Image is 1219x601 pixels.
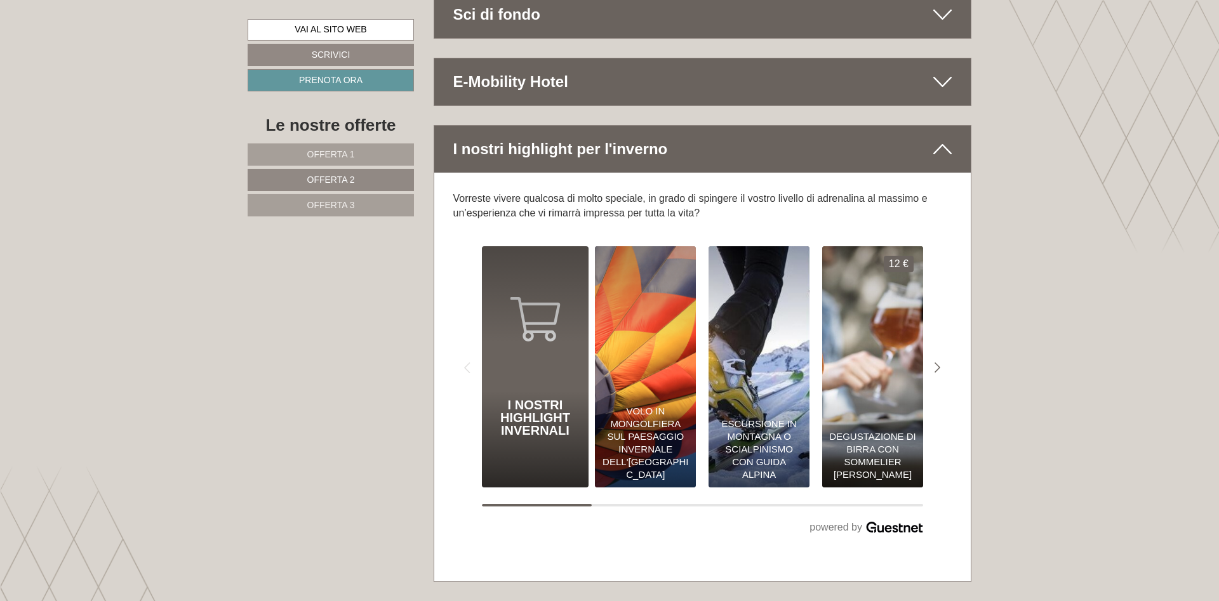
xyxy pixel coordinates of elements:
span: Offerta 3 [307,200,355,210]
div: "> [822,246,923,487]
div: E-Mobility Hotel [434,58,971,105]
span: Offerta 2 [307,175,355,185]
a: I nostri highlight invernali 0€ [702,246,816,487]
a: Scrivici [248,44,414,66]
div: powered by Guestnet [482,519,924,537]
div: Previous slide [453,353,482,381]
div: "> [709,246,809,487]
button: Carousel Page 3 [702,504,813,506]
p: Vorreste vivere qualcosa di molto speciale, in grado di spingere il vostro livello di adrenalina ... [453,192,952,221]
div: Carousel Pagination [482,504,924,506]
span: Offerta 1 [307,149,355,159]
div: 12 € [884,256,914,272]
button: Carousel Page 2 [592,504,702,506]
a: I nostri highlight invernali 0€ [589,246,702,487]
button: Carousel Page 4 [813,504,923,506]
div: Next slide [923,353,952,381]
div: I nostri highlight invernali [488,399,583,437]
div: "> [595,246,696,487]
a: I nostri highlight invernali 12€ [816,246,929,487]
div: I nostri highlight per l'inverno [434,126,971,173]
button: Carousel Page 1 (Current Slide) [482,504,592,506]
a: Vai al sito web [248,19,414,41]
div: Volo in mongolfiera sul paesaggio invernale dell'[GEOGRAPHIC_DATA] [601,405,689,481]
div: Le nostre offerte [248,114,414,137]
a: Prenota ora [248,69,414,91]
div: Escursione in montagna o scialpinismo con guida alpina [715,418,803,481]
div: Degustazione di birra con sommelier [PERSON_NAME] [829,430,917,481]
